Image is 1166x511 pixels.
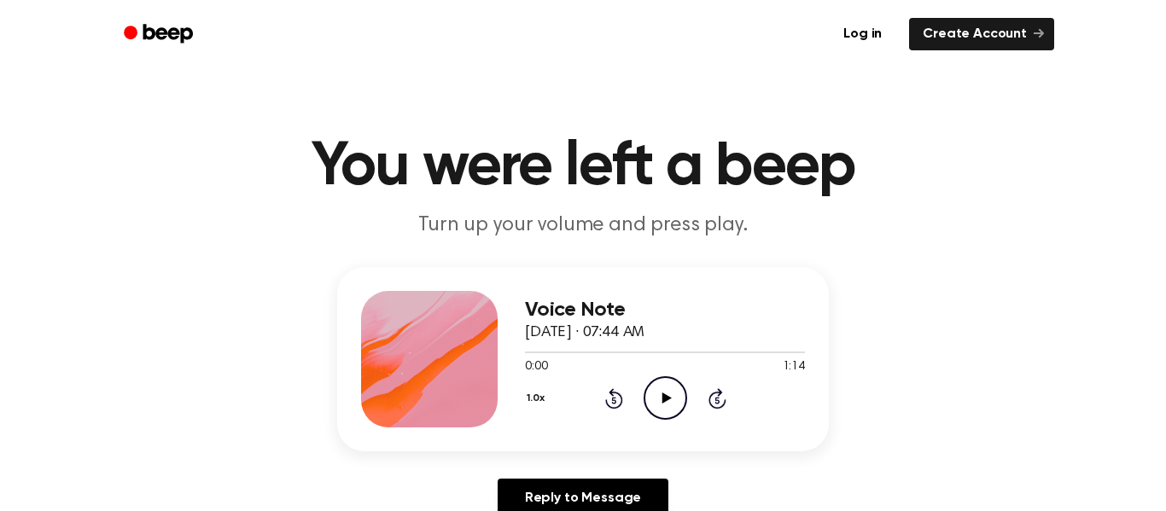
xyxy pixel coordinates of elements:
a: Beep [112,18,208,51]
h3: Voice Note [525,299,805,322]
span: [DATE] · 07:44 AM [525,325,644,340]
button: 1.0x [525,384,551,413]
h1: You were left a beep [146,136,1020,198]
p: Turn up your volume and press play. [255,212,911,240]
span: 0:00 [525,358,547,376]
a: Create Account [909,18,1054,50]
span: 1:14 [783,358,805,376]
a: Log in [826,15,899,54]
